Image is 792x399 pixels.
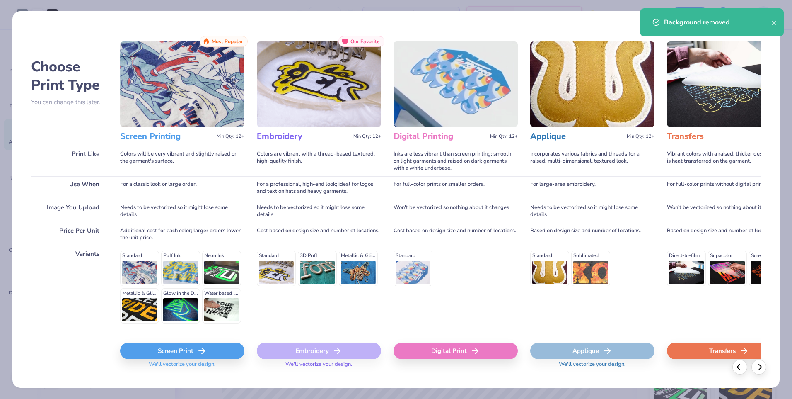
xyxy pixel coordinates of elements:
img: Applique [530,41,654,127]
div: Cost based on design size and number of locations. [394,223,518,246]
div: Needs to be vectorized so it might lose some details [530,199,654,223]
div: Colors are vibrant with a thread-based textured, high-quality finish. [257,146,381,176]
div: Applique [530,343,654,359]
div: Needs to be vectorized so it might lose some details [120,199,244,223]
div: Background removed [664,17,771,27]
div: Vibrant colors with a raised, thicker design since it is heat transferred on the garment. [667,146,791,176]
div: Use When [31,176,108,199]
div: Inks are less vibrant than screen printing; smooth on light garments and raised on dark garments ... [394,146,518,176]
div: For large-area embroidery. [530,176,654,199]
div: Print Like [31,146,108,176]
div: Needs to be vectorized so it might lose some details [257,199,381,223]
div: Colors will be very vibrant and slightly raised on the garment's surface. [120,146,244,176]
div: Digital Print [394,343,518,359]
span: Min Qty: 12+ [490,134,518,139]
span: Most Popular [212,39,243,44]
img: Screen Printing [120,41,244,127]
h3: Applique [530,131,623,142]
div: For a classic look or large order. [120,176,244,199]
span: Min Qty: 12+ [217,134,244,139]
div: Additional cost for each color; larger orders lower the unit price. [120,223,244,246]
span: We'll vectorize your design. [555,361,629,373]
div: Won't be vectorized so nothing about it changes [394,199,518,223]
h3: Transfers [667,131,760,142]
img: Embroidery [257,41,381,127]
div: Image You Upload [31,199,108,223]
span: Min Qty: 12+ [353,134,381,139]
div: Won't be vectorized so nothing about it changes [667,199,791,223]
h2: Choose Print Type [31,58,108,94]
div: Cost based on design size and number of locations. [257,223,381,246]
h3: Embroidery [257,131,350,142]
div: Transfers [667,343,791,359]
div: Based on design size and number of locations. [530,223,654,246]
h3: Screen Printing [120,131,213,142]
div: Embroidery [257,343,381,359]
span: We'll vectorize your design. [282,361,355,373]
img: Transfers [667,41,791,127]
span: Our Favorite [350,39,380,44]
div: For a professional, high-end look; ideal for logos and text on hats and heavy garments. [257,176,381,199]
h3: Digital Printing [394,131,487,142]
img: Digital Printing [394,41,518,127]
button: close [771,17,777,27]
span: Min Qty: 12+ [627,134,654,139]
div: For full-color prints or smaller orders. [394,176,518,199]
div: Variants [31,246,108,328]
div: Based on design size and number of locations. [667,223,791,246]
div: For full-color prints without digital printing. [667,176,791,199]
div: Price Per Unit [31,223,108,246]
span: We'll vectorize your design. [145,361,219,373]
div: Screen Print [120,343,244,359]
div: Incorporates various fabrics and threads for a raised, multi-dimensional, textured look. [530,146,654,176]
p: You can change this later. [31,99,108,106]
